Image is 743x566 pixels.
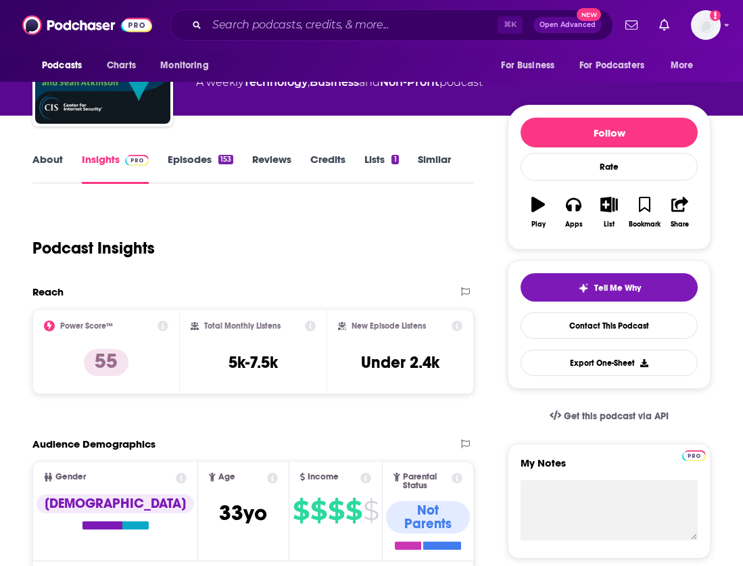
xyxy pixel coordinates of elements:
span: More [671,56,694,75]
a: Charts [98,53,144,78]
a: Non-Profit [380,76,439,89]
span: Logged in as abbie.hatfield [691,10,721,40]
h2: Power Score™ [60,321,113,331]
span: $ [345,500,362,521]
input: Search podcasts, credits, & more... [207,14,498,36]
a: Similar [418,153,451,184]
a: Contact This Podcast [521,312,698,339]
span: New [577,8,601,21]
div: 1 [391,155,398,164]
button: open menu [492,53,571,78]
button: Follow [521,118,698,147]
span: Monitoring [160,56,208,75]
button: Share [663,188,698,237]
span: Income [308,473,339,481]
div: Bookmark [629,220,661,229]
div: Share [671,220,689,229]
a: About [32,153,63,184]
a: Lists1 [364,153,398,184]
span: Get this podcast via API [564,410,669,422]
a: Get this podcast via API [539,400,679,433]
div: Not Parents [386,501,470,534]
a: Credits [310,153,345,184]
a: Pro website [682,448,706,461]
button: Export One-Sheet [521,350,698,376]
span: 33 yo [219,500,267,526]
div: Search podcasts, credits, & more... [170,9,613,41]
span: $ [328,500,344,521]
span: Gender [55,473,86,481]
span: Open Advanced [540,22,596,28]
button: open menu [661,53,711,78]
button: List [592,188,627,237]
span: , [308,76,310,89]
img: tell me why sparkle [578,283,589,293]
a: Business [310,76,359,89]
h2: Reach [32,285,64,298]
span: Charts [107,56,136,75]
h1: Podcast Insights [32,238,155,258]
span: Age [218,473,235,481]
div: List [604,220,615,229]
span: ⌘ K [498,16,523,34]
button: Show profile menu [691,10,721,40]
img: Podchaser Pro [125,155,149,166]
img: User Profile [691,10,721,40]
span: Parental Status [403,473,450,490]
span: $ [363,500,379,521]
h2: New Episode Listens [352,321,426,331]
span: Tell Me Why [594,283,641,293]
span: For Podcasters [579,56,644,75]
span: $ [293,500,309,521]
div: Play [531,220,546,229]
img: Podchaser Pro [682,450,706,461]
button: open menu [32,53,99,78]
button: Bookmark [627,188,662,237]
button: Open AdvancedNew [533,17,602,33]
button: Play [521,188,556,237]
button: open menu [571,53,664,78]
a: Show notifications dropdown [654,14,675,37]
a: Episodes153 [168,153,233,184]
a: Reviews [252,153,291,184]
a: InsightsPodchaser Pro [82,153,149,184]
div: 153 [218,155,233,164]
a: Show notifications dropdown [620,14,643,37]
a: Technology [243,76,308,89]
h2: Audience Demographics [32,438,155,450]
h2: Total Monthly Listens [204,321,281,331]
p: 55 [84,349,128,376]
div: A weekly podcast [196,74,483,91]
svg: Add a profile image [710,10,721,21]
div: [DEMOGRAPHIC_DATA] [37,494,194,513]
img: Podchaser - Follow, Share and Rate Podcasts [22,12,152,38]
span: Podcasts [42,56,82,75]
label: My Notes [521,456,698,480]
span: $ [310,500,327,521]
span: For Business [501,56,554,75]
button: Apps [556,188,591,237]
span: and [359,76,380,89]
div: Apps [565,220,583,229]
div: Rate [521,153,698,181]
button: tell me why sparkleTell Me Why [521,273,698,302]
button: open menu [151,53,226,78]
h3: 5k-7.5k [229,352,278,373]
h3: Under 2.4k [361,352,439,373]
